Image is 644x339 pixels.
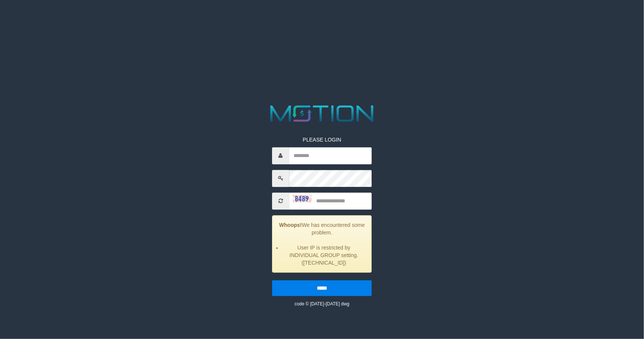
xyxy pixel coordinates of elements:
[272,136,372,143] p: PLEASE LOGIN
[282,244,366,267] li: User IP is restricted by INDIVIDUAL GROUP setting. ([TECHNICAL_ID])
[266,102,378,125] img: MOTION_logo.png
[279,222,302,228] strong: Whoops!
[272,215,372,273] div: We has encountered some problem.
[293,195,312,203] img: captcha
[295,301,349,307] small: code © [DATE]-[DATE] dwg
